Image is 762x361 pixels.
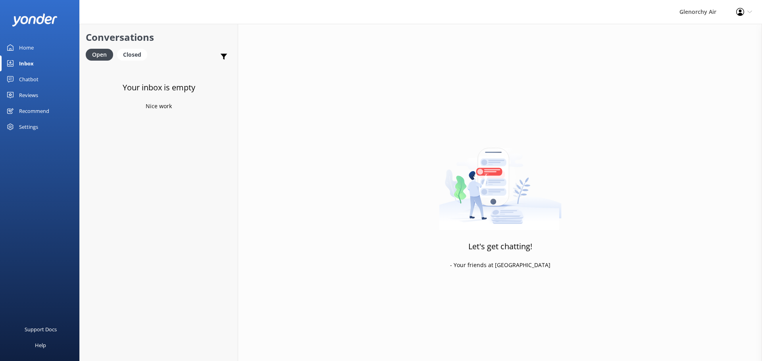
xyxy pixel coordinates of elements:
[117,49,147,61] div: Closed
[86,30,232,45] h2: Conversations
[450,261,550,269] p: - Your friends at [GEOGRAPHIC_DATA]
[19,103,49,119] div: Recommend
[19,55,34,71] div: Inbox
[19,119,38,135] div: Settings
[439,131,562,230] img: artwork of a man stealing a conversation from at giant smartphone
[86,50,117,59] a: Open
[146,102,172,111] p: Nice work
[468,240,532,253] h3: Let's get chatting!
[12,13,58,27] img: yonder-white-logo.png
[123,81,195,94] h3: Your inbox is empty
[19,71,38,87] div: Chatbot
[25,321,57,337] div: Support Docs
[35,337,46,353] div: Help
[19,40,34,55] div: Home
[19,87,38,103] div: Reviews
[117,50,151,59] a: Closed
[86,49,113,61] div: Open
